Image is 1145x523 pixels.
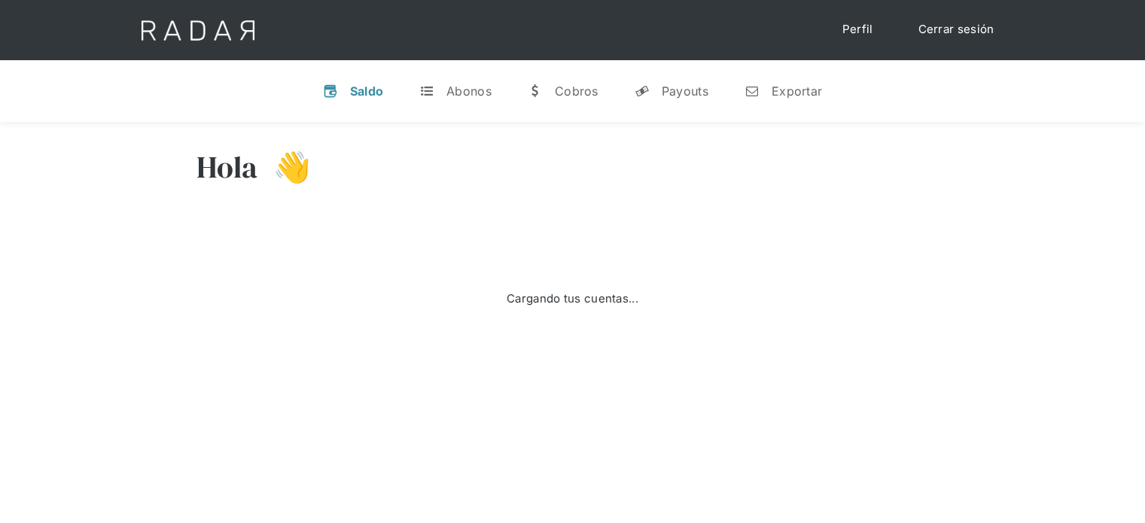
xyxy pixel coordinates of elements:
div: v [323,84,338,99]
h3: 👋 [258,148,311,186]
div: y [635,84,650,99]
div: Cargando tus cuentas... [507,290,638,308]
a: Cerrar sesión [903,15,1009,44]
div: Payouts [662,84,708,99]
div: Abonos [446,84,492,99]
div: t [419,84,434,99]
div: w [528,84,543,99]
div: Saldo [350,84,384,99]
div: Exportar [772,84,822,99]
div: Cobros [555,84,598,99]
a: Perfil [827,15,888,44]
div: n [745,84,760,99]
h3: Hola [196,148,258,186]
